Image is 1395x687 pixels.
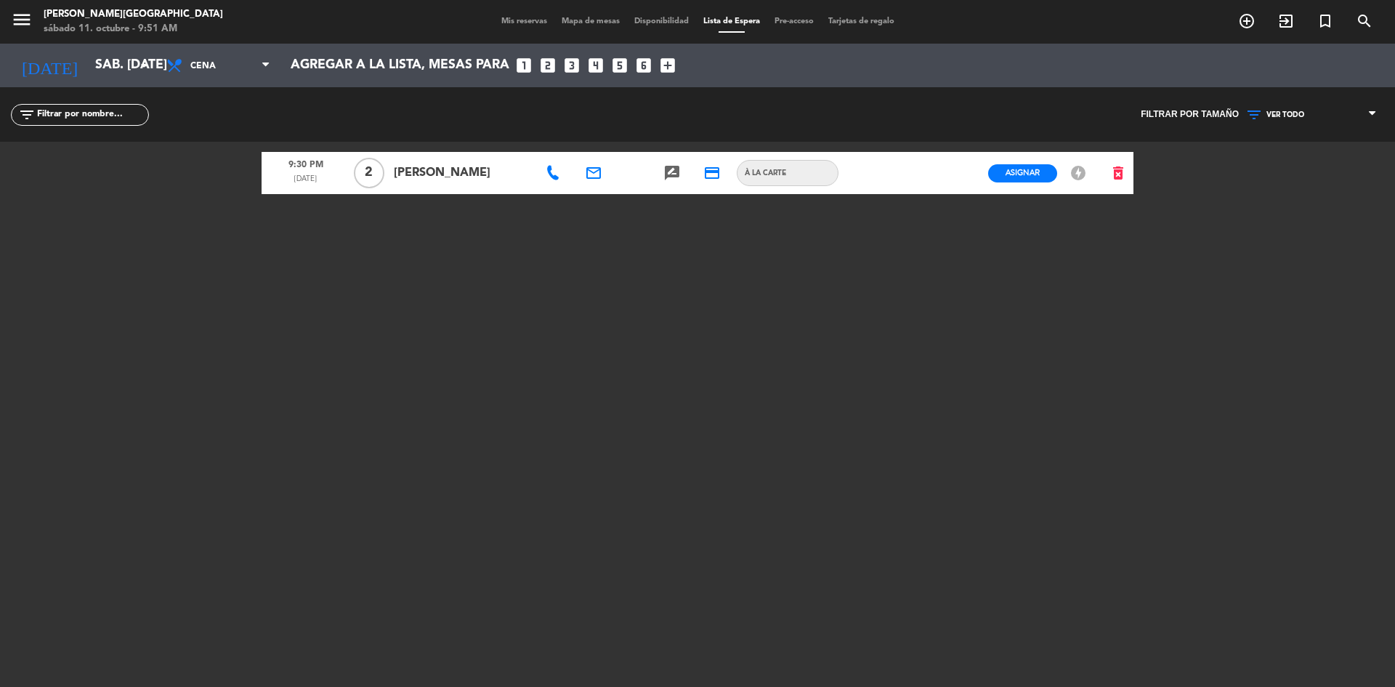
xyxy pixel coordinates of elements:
button: delete_forever [1103,161,1133,186]
span: À la carte [737,167,793,179]
i: arrow_drop_down [135,57,153,74]
span: Filtrar por tamaño [1141,108,1239,122]
span: Disponibilidad [627,17,696,25]
span: Asignar [1006,167,1040,178]
span: VER TODO [1266,111,1304,119]
span: Mis reservas [494,17,554,25]
span: Tarjetas de regalo [821,17,902,25]
span: 2 [354,158,384,188]
i: exit_to_app [1277,12,1295,30]
button: Asignar [988,164,1057,182]
span: Cena [190,52,259,80]
i: [DATE] [11,49,88,81]
button: offline_bolt [1065,164,1091,182]
i: add_box [658,56,677,75]
span: 9:30 PM [267,155,344,174]
i: menu [11,9,33,31]
i: looks_one [514,56,533,75]
i: looks_two [538,56,557,75]
i: looks_5 [610,56,629,75]
button: menu [11,9,33,36]
span: Lista de Espera [696,17,767,25]
i: add_circle_outline [1238,12,1255,30]
i: turned_in_not [1317,12,1334,30]
i: search [1356,12,1373,30]
div: sábado 11. octubre - 9:51 AM [44,22,223,36]
span: Pre-acceso [767,17,821,25]
span: [DATE] [267,173,344,192]
i: rate_review [663,164,681,182]
i: looks_6 [634,56,653,75]
i: looks_4 [586,56,605,75]
span: [PERSON_NAME] [394,164,530,182]
span: Mapa de mesas [554,17,627,25]
i: filter_list [18,106,36,124]
i: credit_card [703,164,721,182]
input: Filtrar por nombre... [36,107,148,123]
i: email [585,164,602,182]
span: Agregar a la lista, mesas para [291,58,509,73]
div: [PERSON_NAME][GEOGRAPHIC_DATA] [44,7,223,22]
i: offline_bolt [1069,164,1087,182]
i: looks_3 [562,56,581,75]
i: delete_forever [1109,164,1127,182]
